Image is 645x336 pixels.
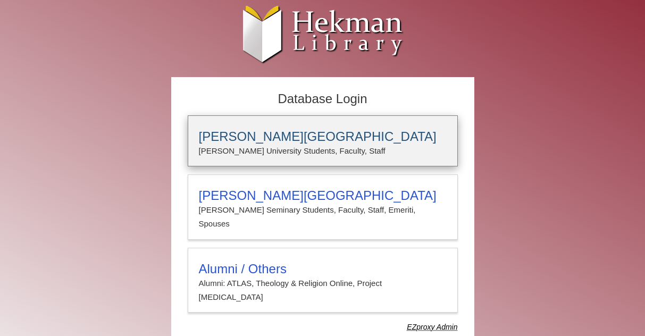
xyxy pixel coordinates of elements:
a: [PERSON_NAME][GEOGRAPHIC_DATA][PERSON_NAME] University Students, Faculty, Staff [188,115,458,166]
p: Alumni: ATLAS, Theology & Religion Online, Project [MEDICAL_DATA] [199,276,447,305]
h3: [PERSON_NAME][GEOGRAPHIC_DATA] [199,188,447,203]
dfn: Use Alumni login [407,323,457,331]
summary: Alumni / OthersAlumni: ATLAS, Theology & Religion Online, Project [MEDICAL_DATA] [199,262,447,305]
h3: [PERSON_NAME][GEOGRAPHIC_DATA] [199,129,447,144]
p: [PERSON_NAME] University Students, Faculty, Staff [199,144,447,158]
h2: Database Login [182,88,463,110]
a: [PERSON_NAME][GEOGRAPHIC_DATA][PERSON_NAME] Seminary Students, Faculty, Staff, Emeriti, Spouses [188,174,458,240]
h3: Alumni / Others [199,262,447,276]
p: [PERSON_NAME] Seminary Students, Faculty, Staff, Emeriti, Spouses [199,203,447,231]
